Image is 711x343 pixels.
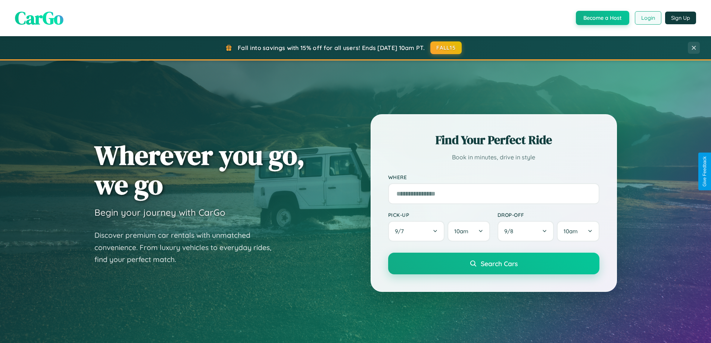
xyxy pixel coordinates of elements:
[388,174,599,180] label: Where
[481,259,518,268] span: Search Cars
[564,228,578,235] span: 10am
[388,212,490,218] label: Pick-up
[388,253,599,274] button: Search Cars
[635,11,661,25] button: Login
[94,207,225,218] h3: Begin your journey with CarGo
[665,12,696,24] button: Sign Up
[504,228,517,235] span: 9 / 8
[94,229,281,266] p: Discover premium car rentals with unmatched convenience. From luxury vehicles to everyday rides, ...
[15,6,63,30] span: CarGo
[576,11,629,25] button: Become a Host
[454,228,468,235] span: 10am
[498,212,599,218] label: Drop-off
[557,221,599,241] button: 10am
[498,221,554,241] button: 9/8
[388,152,599,163] p: Book in minutes, drive in style
[430,41,462,54] button: FALL15
[94,140,305,199] h1: Wherever you go, we go
[702,156,707,187] div: Give Feedback
[395,228,408,235] span: 9 / 7
[388,221,445,241] button: 9/7
[238,44,425,52] span: Fall into savings with 15% off for all users! Ends [DATE] 10am PT.
[448,221,490,241] button: 10am
[388,132,599,148] h2: Find Your Perfect Ride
